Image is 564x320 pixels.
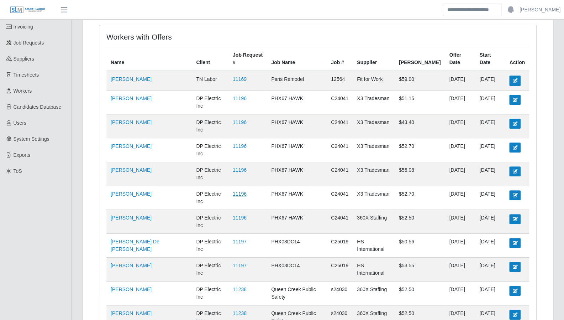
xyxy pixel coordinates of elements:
td: C25019 [327,233,353,257]
span: Invoicing [14,24,33,30]
a: [PERSON_NAME] [111,96,152,101]
td: HS International [353,233,395,257]
td: [DATE] [475,257,505,281]
span: Exports [14,152,30,158]
td: [DATE] [475,162,505,186]
td: DP Electric Inc [192,233,228,257]
th: Action [505,47,529,71]
a: 11197 [233,239,247,244]
h4: Workers with Offers [106,32,276,41]
input: Search [443,4,502,16]
td: HS International [353,257,395,281]
a: 11238 [233,310,247,316]
td: X3 Tradesman [353,90,395,114]
span: Job Requests [14,40,44,46]
td: PHX67 HAWK [267,210,327,233]
th: Start Date [475,47,505,71]
span: Workers [14,88,32,94]
td: C24041 [327,138,353,162]
td: [DATE] [445,138,475,162]
td: [DATE] [475,71,505,90]
th: [PERSON_NAME] [395,47,445,71]
td: Queen Creek Public Safety [267,281,327,305]
td: $52.70 [395,186,445,210]
td: Paris Remodel [267,71,327,90]
td: X3 Tradesman [353,114,395,138]
a: 11196 [233,191,247,197]
a: [PERSON_NAME] [111,287,152,292]
td: DP Electric Inc [192,281,228,305]
td: [DATE] [475,114,505,138]
td: [DATE] [445,186,475,210]
td: [DATE] [475,138,505,162]
td: $59.00 [395,71,445,90]
span: System Settings [14,136,49,142]
a: 11196 [233,215,247,221]
td: $43.40 [395,114,445,138]
a: [PERSON_NAME] [111,76,152,82]
td: $52.50 [395,210,445,233]
td: C25019 [327,257,353,281]
td: [DATE] [475,210,505,233]
td: [DATE] [445,114,475,138]
td: [DATE] [445,281,475,305]
a: 11169 [233,76,247,82]
span: Suppliers [14,56,34,62]
th: Client [192,47,228,71]
a: 11196 [233,96,247,101]
a: [PERSON_NAME] [111,215,152,221]
span: ToS [14,168,22,174]
a: [PERSON_NAME] [520,6,560,14]
td: $51.15 [395,90,445,114]
th: Job Name [267,47,327,71]
td: [DATE] [445,162,475,186]
th: Name [106,47,192,71]
span: Timesheets [14,72,39,78]
td: PHX67 HAWK [267,138,327,162]
a: [PERSON_NAME] [111,263,152,268]
td: [DATE] [475,90,505,114]
img: SLM Logo [10,6,46,14]
td: C24041 [327,162,353,186]
td: DP Electric Inc [192,114,228,138]
td: C24041 [327,114,353,138]
td: $55.08 [395,162,445,186]
td: [DATE] [445,71,475,90]
td: C24041 [327,210,353,233]
td: $52.70 [395,138,445,162]
td: DP Electric Inc [192,138,228,162]
a: 11196 [233,119,247,125]
td: C24041 [327,90,353,114]
td: $53.55 [395,257,445,281]
td: DP Electric Inc [192,210,228,233]
span: Candidates Database [14,104,62,110]
td: 360X Staffing [353,210,395,233]
td: [DATE] [475,186,505,210]
td: PHX67 HAWK [267,90,327,114]
td: PHX03DC14 [267,257,327,281]
td: DP Electric Inc [192,186,228,210]
a: 11197 [233,263,247,268]
td: [DATE] [445,257,475,281]
td: [DATE] [445,90,475,114]
td: PHX03DC14 [267,233,327,257]
td: TN Labor [192,71,228,90]
td: [DATE] [445,233,475,257]
a: [PERSON_NAME] [111,167,152,173]
th: Supplier [353,47,395,71]
td: 12564 [327,71,353,90]
td: [DATE] [475,233,505,257]
td: PHX67 HAWK [267,162,327,186]
td: X3 Tradesman [353,162,395,186]
th: Job Request # [228,47,267,71]
th: Offer Date [445,47,475,71]
a: [PERSON_NAME] [111,310,152,316]
td: $52.50 [395,281,445,305]
td: DP Electric Inc [192,162,228,186]
td: 360X Staffing [353,281,395,305]
td: s24030 [327,281,353,305]
td: DP Electric Inc [192,257,228,281]
td: [DATE] [475,281,505,305]
span: Users [14,120,27,126]
td: DP Electric Inc [192,90,228,114]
